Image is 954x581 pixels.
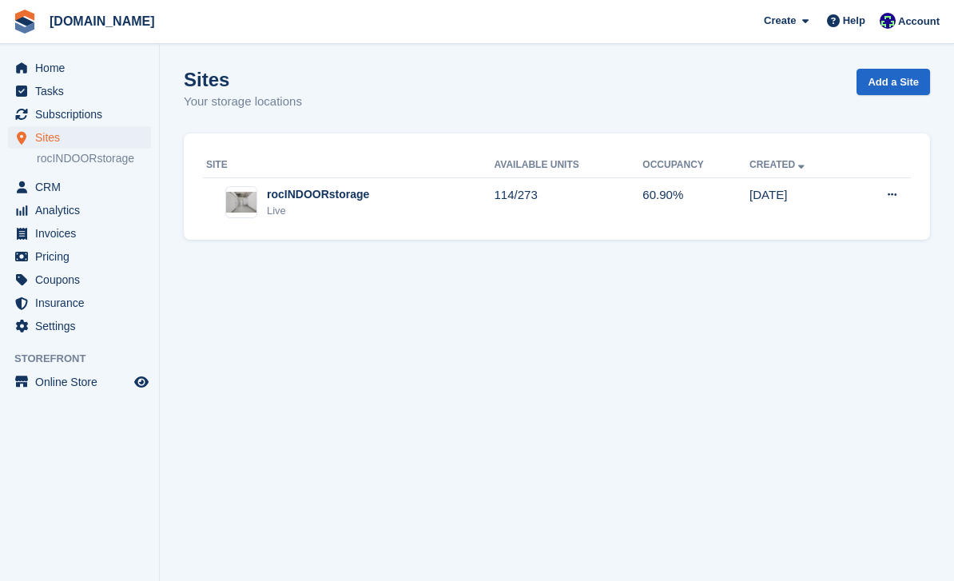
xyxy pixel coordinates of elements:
[35,315,131,337] span: Settings
[8,80,151,102] a: menu
[8,57,151,79] a: menu
[8,371,151,393] a: menu
[35,80,131,102] span: Tasks
[43,8,161,34] a: [DOMAIN_NAME]
[35,126,131,149] span: Sites
[37,151,151,166] a: rocINDOORstorage
[8,176,151,198] a: menu
[35,292,131,314] span: Insurance
[764,13,796,29] span: Create
[495,153,643,178] th: Available Units
[203,153,495,178] th: Site
[35,222,131,245] span: Invoices
[8,245,151,268] a: menu
[898,14,940,30] span: Account
[749,159,808,170] a: Created
[35,103,131,125] span: Subscriptions
[35,176,131,198] span: CRM
[8,292,151,314] a: menu
[132,372,151,392] a: Preview store
[8,315,151,337] a: menu
[184,93,302,111] p: Your storage locations
[184,69,302,90] h1: Sites
[35,245,131,268] span: Pricing
[35,199,131,221] span: Analytics
[8,103,151,125] a: menu
[8,222,151,245] a: menu
[14,351,159,367] span: Storefront
[8,126,151,149] a: menu
[267,186,369,203] div: rocINDOORstorage
[642,177,749,227] td: 60.90%
[495,177,643,227] td: 114/273
[35,269,131,291] span: Coupons
[35,371,131,393] span: Online Store
[35,57,131,79] span: Home
[857,69,930,95] a: Add a Site
[8,199,151,221] a: menu
[880,13,896,29] img: Mike Gruttadaro
[8,269,151,291] a: menu
[226,192,256,213] img: Image of rocINDOORstorage site
[267,203,369,219] div: Live
[843,13,865,29] span: Help
[749,177,852,227] td: [DATE]
[13,10,37,34] img: stora-icon-8386f47178a22dfd0bd8f6a31ec36ba5ce8667c1dd55bd0f319d3a0aa187defe.svg
[642,153,749,178] th: Occupancy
